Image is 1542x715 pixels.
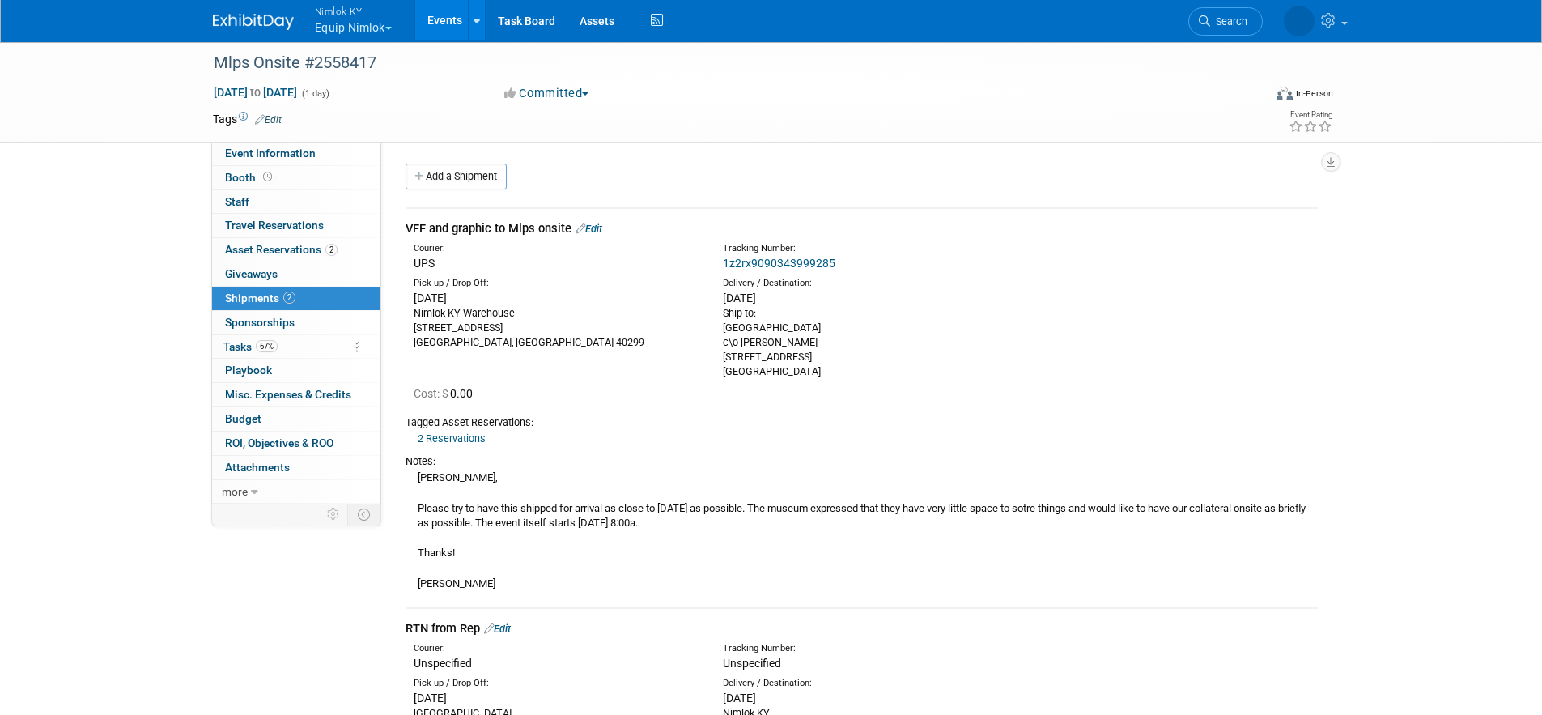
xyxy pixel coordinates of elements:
a: Search [1188,7,1263,36]
a: 1z2rx9090343999285 [723,257,835,270]
a: more [212,480,380,504]
span: Misc. Expenses & Credits [225,388,351,401]
a: Giveaways [212,262,380,286]
span: Cost: $ [414,387,450,400]
span: Staff [225,195,249,208]
td: Toggle Event Tabs [347,504,380,525]
span: more [222,485,248,498]
a: Edit [576,223,602,235]
a: Budget [212,407,380,431]
span: Giveaways [225,267,278,280]
span: [DATE] [DATE] [213,85,298,100]
div: Unspecified [414,655,699,671]
div: Tagged Asset Reservations: [406,415,1318,430]
span: Nimlok KY [315,2,392,19]
div: Notes: [406,454,1318,469]
img: Dana Carroll [1284,6,1315,36]
img: Format-Inperson.png [1277,87,1293,100]
span: Asset Reservations [225,243,338,256]
td: Tags [213,111,282,127]
span: 2 [325,244,338,256]
a: Playbook [212,359,380,382]
span: 2 [283,292,295,304]
span: Unspecified [723,657,781,670]
span: Booth not reserved yet [260,171,275,183]
span: Shipments [225,292,295,304]
div: Ship to: [GEOGRAPHIC_DATA] c\o [PERSON_NAME] [STREET_ADDRESS] [GEOGRAPHIC_DATA] [723,306,1008,379]
div: Delivery / Destination: [723,277,1008,290]
div: [DATE] [414,290,699,306]
a: Attachments [212,456,380,479]
img: ExhibitDay [213,14,294,30]
div: In-Person [1295,87,1333,100]
div: Pick-up / Drop-Off: [414,277,699,290]
span: Search [1210,15,1247,28]
div: VFF and graphic to Mlps onsite [406,220,1318,237]
span: Tasks [223,340,278,353]
span: Attachments [225,461,290,474]
div: [PERSON_NAME], Please try to have this shipped for arrival as close to [DATE] as possible. The mu... [406,469,1318,591]
div: RTN from Rep [406,620,1318,637]
a: Edit [255,114,282,126]
a: Add a Shipment [406,164,507,189]
div: Event Format [1167,84,1334,109]
button: Committed [499,85,595,102]
a: Staff [212,190,380,214]
a: Asset Reservations2 [212,238,380,262]
div: Tracking Number: [723,242,1085,255]
div: UPS [414,255,699,271]
span: 0.00 [414,387,479,400]
span: Booth [225,171,275,184]
a: Tasks67% [212,335,380,359]
span: to [248,86,263,99]
div: [DATE] [723,690,1008,706]
td: Personalize Event Tab Strip [320,504,348,525]
div: Event Rating [1289,111,1332,119]
a: Event Information [212,142,380,165]
a: Shipments2 [212,287,380,310]
a: Booth [212,166,380,189]
div: Nimlok KY Warehouse [STREET_ADDRESS] [GEOGRAPHIC_DATA], [GEOGRAPHIC_DATA] 40299 [414,306,699,350]
div: Courier: [414,642,699,655]
span: Playbook [225,364,272,377]
span: Budget [225,412,261,425]
span: Sponsorships [225,316,295,329]
a: Misc. Expenses & Credits [212,383,380,406]
a: ROI, Objectives & ROO [212,432,380,455]
span: 67% [256,340,278,352]
a: Edit [484,623,511,635]
div: Delivery / Destination: [723,677,1008,690]
div: Mlps Onsite #2558417 [208,49,1238,78]
div: [DATE] [723,290,1008,306]
a: Travel Reservations [212,214,380,237]
span: (1 day) [300,88,329,99]
div: [DATE] [414,690,699,706]
span: Travel Reservations [225,219,324,232]
div: Pick-up / Drop-Off: [414,677,699,690]
span: ROI, Objectives & ROO [225,436,333,449]
a: 2 Reservations [418,432,486,445]
a: Sponsorships [212,311,380,334]
div: Tracking Number: [723,642,1085,655]
div: Courier: [414,242,699,255]
span: Event Information [225,147,316,160]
